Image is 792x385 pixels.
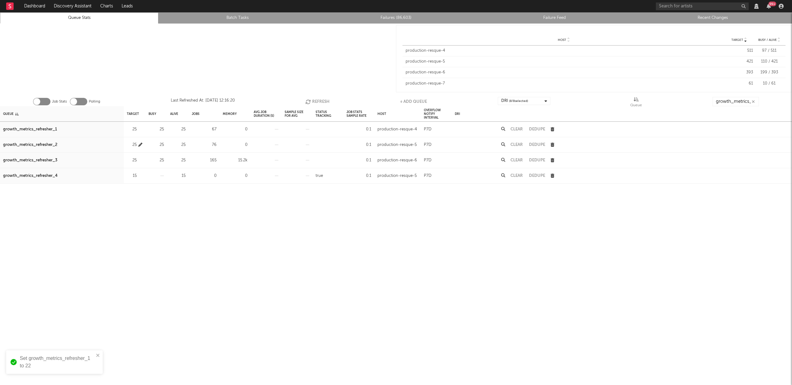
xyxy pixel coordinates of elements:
[501,97,528,105] div: DRI
[127,141,137,149] div: 25
[637,14,789,22] a: Recent Changes
[406,59,722,65] div: production-resque-5
[756,69,782,76] div: 199 / 393
[285,107,309,120] div: Sample Size For Avg
[529,174,545,178] button: Dedupe
[223,126,247,133] div: 0
[52,98,67,105] label: Job Stats
[3,157,57,164] a: growth_metrics_refresher_3
[3,14,155,22] a: Queue Stats
[3,126,57,133] a: growth_metrics_refresher_1
[758,38,777,42] span: Busy / Alive
[510,127,523,131] button: Clear
[346,126,371,133] div: 0.1
[756,59,782,65] div: 110 / 421
[529,158,545,162] button: Dedupe
[377,126,417,133] div: production-resque-4
[406,48,722,54] div: production-resque-4
[192,107,200,120] div: Jobs
[510,143,523,147] button: Clear
[712,97,759,106] input: Search...
[170,107,178,120] div: Alive
[127,126,137,133] div: 25
[346,157,371,164] div: 0.1
[170,172,186,180] div: 15
[406,69,722,76] div: production-resque-6
[346,172,371,180] div: 0.1
[424,157,432,164] div: P7D
[630,102,642,109] div: Queue
[305,97,329,106] button: Refresh
[223,141,247,149] div: 0
[223,172,247,180] div: 0
[529,127,545,131] button: Dedupe
[756,48,782,54] div: 97 / 511
[96,353,100,359] button: close
[148,141,164,149] div: 25
[424,107,449,120] div: Overflow Notify Interval
[192,157,217,164] div: 165
[127,172,137,180] div: 15
[767,4,771,9] button: 99+
[558,38,566,42] span: Host
[316,107,340,120] div: Status Tracking
[170,126,186,133] div: 25
[509,97,528,105] span: ( 8 / 8 selected)
[170,157,186,164] div: 25
[725,59,753,65] div: 421
[148,126,164,133] div: 25
[377,172,417,180] div: production-resque-5
[320,14,472,22] a: Failures (86,603)
[3,107,19,120] div: Queue
[89,98,100,105] label: Polling
[510,158,523,162] button: Clear
[529,143,545,147] button: Dedupe
[406,81,722,87] div: production-resque-7
[254,107,278,120] div: Avg Job Duration (s)
[3,172,58,180] a: growth_metrics_refresher_4
[768,2,776,6] div: 99 +
[756,81,782,87] div: 10 / 61
[424,172,432,180] div: P7D
[656,2,749,10] input: Search for artists
[725,48,753,54] div: 511
[148,157,164,164] div: 25
[630,97,642,109] div: Queue
[377,141,417,149] div: production-resque-5
[510,174,523,178] button: Clear
[479,14,630,22] a: Failure Feed
[223,157,247,164] div: 15.2k
[455,107,460,120] div: DRI
[171,97,235,106] div: Last Refreshed At: [DATE] 12:16:20
[192,172,217,180] div: 0
[192,126,217,133] div: 67
[20,355,94,370] div: Set growth_metrics_refresher_1 to 22
[725,81,753,87] div: 61
[424,126,432,133] div: P7D
[170,141,186,149] div: 25
[127,157,137,164] div: 25
[400,97,427,106] button: + Add Queue
[424,141,432,149] div: P7D
[346,141,371,149] div: 0.1
[223,107,237,120] div: Memory
[731,38,743,42] span: Target
[3,141,57,149] a: growth_metrics_refresher_2
[192,141,217,149] div: 76
[377,157,417,164] div: production-resque-6
[148,107,156,120] div: Busy
[316,172,323,180] div: true
[377,107,386,120] div: Host
[162,14,313,22] a: Batch Tasks
[346,107,371,120] div: Job Stats Sample Rate
[725,69,753,76] div: 393
[127,107,139,120] div: Target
